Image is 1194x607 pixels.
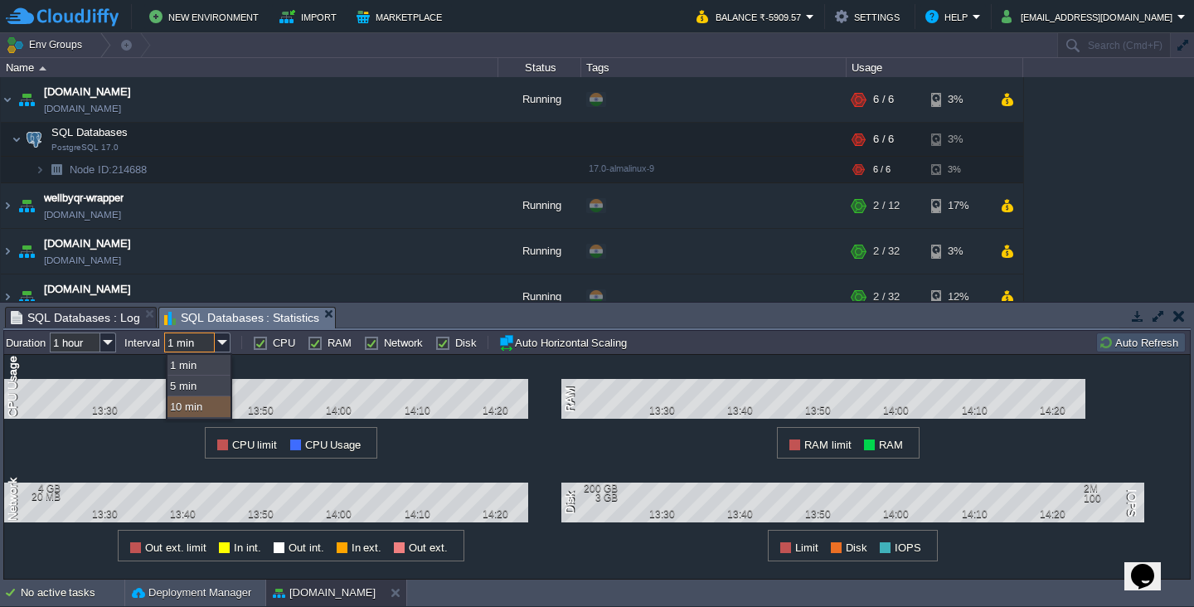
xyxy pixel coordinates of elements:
[873,229,900,274] div: 2 / 32
[44,252,121,269] span: [DOMAIN_NAME]
[84,508,125,520] div: 13:30
[1120,487,1140,517] div: IOPS
[641,405,682,416] div: 13:30
[396,508,438,520] div: 14:10
[873,123,894,156] div: 6 / 6
[273,585,376,601] button: [DOMAIN_NAME]
[498,183,581,228] div: Running
[564,483,618,494] div: 200 GB
[804,439,852,451] span: RAM limit
[925,7,973,27] button: Help
[1,274,14,319] img: AMDAwAAAACH5BAEAAAAALAAAAAABAAEAAAICRAEAOw==
[931,229,985,274] div: 3%
[719,508,760,520] div: 13:40
[11,308,140,328] span: SQL Databases : Log
[589,163,654,173] span: 17.0-almalinux-9
[318,405,360,416] div: 14:00
[879,439,903,451] span: RAM
[44,206,121,223] span: [DOMAIN_NAME]
[895,541,921,554] span: IOPS
[873,77,894,122] div: 6 / 6
[39,66,46,70] img: AMDAwAAAACH5BAEAAAAALAAAAAABAAEAAAICRAEAOw==
[1099,335,1183,350] button: Auto Refresh
[50,125,130,139] span: SQL Databases
[931,77,985,122] div: 3%
[6,33,88,56] button: Env Groups
[357,7,447,27] button: Marketplace
[582,58,846,77] div: Tags
[795,541,818,554] span: Limit
[498,334,632,351] button: Auto Horizontal Scaling
[1031,405,1073,416] div: 14:20
[873,183,900,228] div: 2 / 12
[6,7,119,27] img: CloudJiffy
[45,157,68,182] img: AMDAwAAAACH5BAEAAAAALAAAAAABAAEAAAICRAEAOw==
[12,123,22,156] img: AMDAwAAAACH5BAEAAAAALAAAAAABAAEAAAICRAEAOw==
[6,337,46,349] label: Duration
[84,405,125,416] div: 13:30
[954,508,995,520] div: 14:10
[15,77,38,122] img: AMDAwAAAACH5BAEAAAAALAAAAAABAAEAAAICRAEAOw==
[561,385,581,414] div: RAM
[289,541,324,554] span: Out int.
[384,337,423,349] label: Network
[21,580,124,606] div: No active tasks
[7,483,61,494] div: 4 GB
[15,229,38,274] img: AMDAwAAAACH5BAEAAAAALAAAAAABAAEAAAICRAEAOw==
[44,190,124,206] a: wellbyqr-wrapper
[641,508,682,520] div: 13:30
[931,274,985,319] div: 12%
[876,405,917,416] div: 14:00
[847,58,1022,77] div: Usage
[4,354,24,419] div: CPU Usage
[1,77,14,122] img: AMDAwAAAACH5BAEAAAAALAAAAAABAAEAAAICRAEAOw==
[68,163,149,177] a: Node ID:214688
[44,236,131,252] a: [DOMAIN_NAME]
[474,508,516,520] div: 14:20
[15,274,38,319] img: AMDAwAAAACH5BAEAAAAALAAAAAABAAEAAAICRAEAOw==
[455,337,477,349] label: Disk
[51,143,119,153] span: PostgreSQL 17.0
[50,126,130,138] a: SQL DatabasesPostgreSQL 17.0
[7,491,61,503] div: 20 MB
[44,84,131,100] a: [DOMAIN_NAME]
[232,439,278,451] span: CPU limit
[44,281,131,298] span: [DOMAIN_NAME]
[124,337,160,349] label: Interval
[4,476,24,522] div: Network
[1,229,14,274] img: AMDAwAAAACH5BAEAAAAALAAAAAABAAEAAAICRAEAOw==
[70,163,112,176] span: Node ID:
[931,157,985,182] div: 3%
[167,396,231,417] div: 10 min
[240,508,282,520] div: 13:50
[164,308,320,328] span: SQL Databases : Statistics
[876,508,917,520] div: 14:00
[22,123,46,156] img: AMDAwAAAACH5BAEAAAAALAAAAAABAAEAAAICRAEAOw==
[931,123,985,156] div: 3%
[167,355,231,376] div: 1 min
[167,376,231,396] div: 5 min
[279,7,342,27] button: Import
[873,274,900,319] div: 2 / 32
[561,489,581,515] div: Disk
[1084,483,1138,494] div: 2M
[318,508,360,520] div: 14:00
[696,7,806,27] button: Balance ₹-5909.57
[162,508,203,520] div: 13:40
[273,337,295,349] label: CPU
[234,541,261,554] span: In int.
[132,585,251,601] button: Deployment Manager
[798,508,839,520] div: 13:50
[2,58,498,77] div: Name
[1,183,14,228] img: AMDAwAAAACH5BAEAAAAALAAAAAABAAEAAAICRAEAOw==
[498,229,581,274] div: Running
[44,298,121,314] span: [DOMAIN_NAME]
[954,405,995,416] div: 14:10
[145,541,206,554] span: Out ext. limit
[305,439,362,451] span: CPU Usage
[846,541,867,554] span: Disk
[835,7,905,27] button: Settings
